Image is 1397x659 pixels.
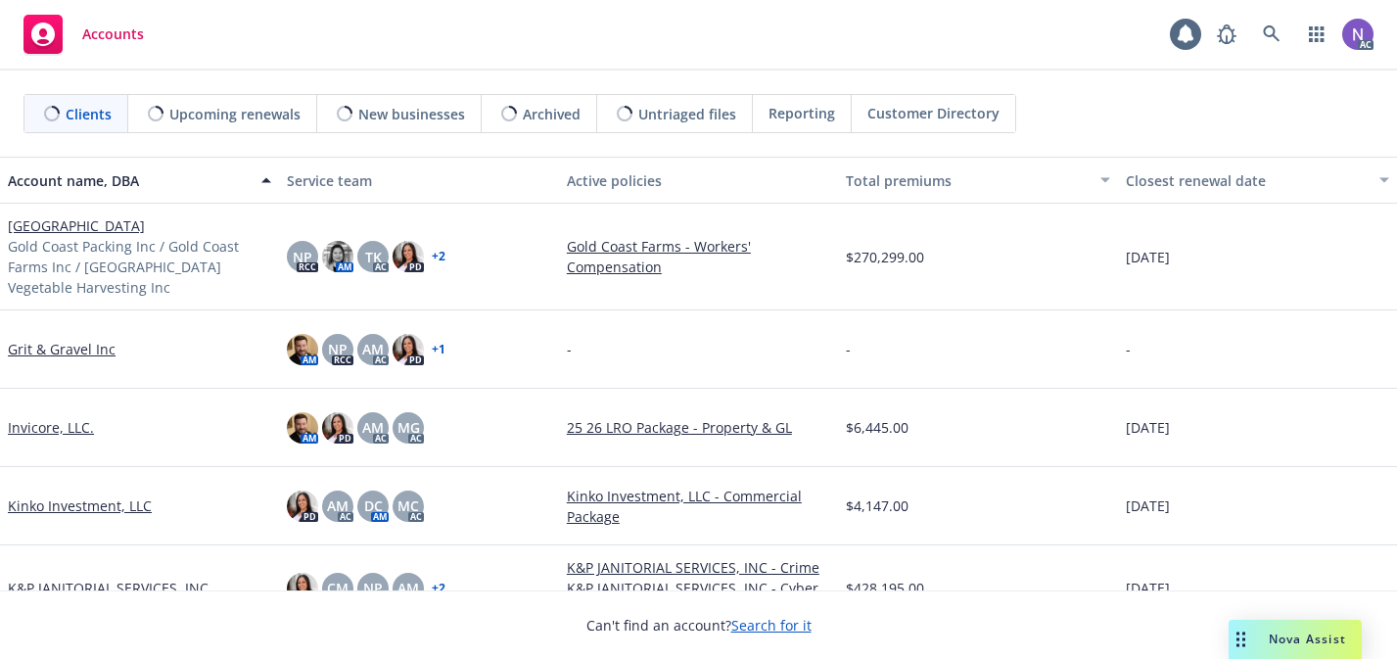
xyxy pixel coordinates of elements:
span: [DATE] [1126,495,1170,516]
img: photo [287,491,318,522]
span: Clients [66,104,112,124]
span: Reporting [768,103,835,123]
a: Invicore, LLC. [8,417,94,438]
button: Closest renewal date [1118,157,1397,204]
span: AM [362,339,384,359]
a: Accounts [16,7,152,62]
span: $4,147.00 [846,495,908,516]
span: Accounts [82,26,144,42]
a: Switch app [1297,15,1336,54]
a: Kinko Investment, LLC [8,495,152,516]
a: Report a Bug [1207,15,1246,54]
span: Gold Coast Packing Inc / Gold Coast Farms Inc / [GEOGRAPHIC_DATA] Vegetable Harvesting Inc [8,236,271,298]
a: Search for it [731,616,812,635]
span: NP [328,339,348,359]
span: [DATE] [1126,417,1170,438]
img: photo [287,334,318,365]
a: + 2 [432,583,445,594]
span: AM [362,417,384,438]
span: NP [293,247,312,267]
span: [DATE] [1126,247,1170,267]
a: Search [1252,15,1291,54]
span: $428,195.00 [846,578,924,598]
button: Active policies [559,157,838,204]
a: [GEOGRAPHIC_DATA] [8,215,145,236]
a: 25 26 LRO Package - Property & GL [567,417,830,438]
span: Upcoming renewals [169,104,301,124]
span: [DATE] [1126,578,1170,598]
span: Can't find an account? [586,615,812,635]
div: Drag to move [1229,620,1253,659]
span: AM [327,495,349,516]
span: - [567,339,572,359]
span: MG [397,417,420,438]
div: Total premiums [846,170,1088,191]
img: photo [322,412,353,444]
img: photo [1342,19,1374,50]
span: - [1126,339,1131,359]
span: AM [397,578,419,598]
span: NP [363,578,383,598]
div: Account name, DBA [8,170,250,191]
img: photo [287,412,318,444]
div: Closest renewal date [1126,170,1368,191]
a: K&P JANITORIAL SERVICES, INC [8,578,209,598]
span: CM [327,578,349,598]
span: MC [397,495,419,516]
span: $270,299.00 [846,247,924,267]
div: Active policies [567,170,830,191]
img: photo [393,241,424,272]
span: Customer Directory [867,103,1000,123]
span: Nova Assist [1269,631,1346,647]
span: - [846,339,851,359]
span: $6,445.00 [846,417,908,438]
a: Grit & Gravel Inc [8,339,116,359]
button: Service team [279,157,558,204]
a: + 1 [432,344,445,355]
a: Gold Coast Farms - Workers' Compensation [567,236,830,277]
button: Nova Assist [1229,620,1362,659]
div: Service team [287,170,550,191]
span: New businesses [358,104,465,124]
img: photo [393,334,424,365]
span: TK [365,247,382,267]
button: Total premiums [838,157,1117,204]
span: Untriaged files [638,104,736,124]
img: photo [287,573,318,604]
span: DC [364,495,383,516]
a: K&P JANITORIAL SERVICES, INC - Crime [567,557,830,578]
a: K&P JANITORIAL SERVICES, INC - Cyber [567,578,830,598]
img: photo [322,241,353,272]
a: Kinko Investment, LLC - Commercial Package [567,486,830,527]
span: Archived [523,104,581,124]
a: + 2 [432,251,445,262]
